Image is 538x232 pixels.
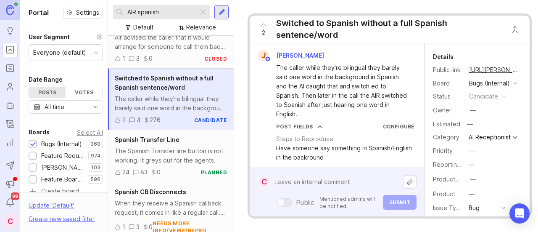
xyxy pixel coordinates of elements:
[3,195,18,210] button: Notifications
[108,69,234,130] a: Switched to Spanish without a full Spanish sentence/wordThe caller while they're bilingual they b...
[115,33,227,51] div: Air advised the caller that it would arrange for someone to call them back who speaks Spanish. Th...
[3,98,18,113] a: Autopilot
[265,56,271,62] img: member badge
[296,197,314,208] div: Public
[470,106,476,115] div: —
[122,54,125,63] div: 1
[29,75,63,85] div: Date Range
[433,106,462,115] div: Owner
[11,192,19,200] span: 99
[433,121,460,127] div: Estimated
[122,222,125,232] div: 1
[194,117,227,124] div: candidate
[33,48,86,57] div: Everyone (default)
[276,123,322,130] button: Post Fields
[3,42,18,57] a: Portal
[29,127,50,137] div: Boards
[115,75,214,91] span: Switched to Spanish without a full Spanish sentence/word
[90,176,100,183] p: 596
[469,146,475,155] div: —
[122,168,129,177] div: 24
[258,50,269,61] div: J
[115,188,186,195] span: Spanish CB Disconnects
[3,158,18,173] button: Send to Autopilot
[383,123,414,130] a: Configure
[276,144,414,162] div: Have someone say something in Spanish/English in the backround
[470,175,476,184] div: —
[433,52,454,62] div: Details
[137,115,140,125] div: 4
[509,203,530,224] div: Open Intercom Messenger
[433,79,462,88] div: Board
[469,79,510,88] div: Bugs (Internal)
[276,17,502,41] div: Switched to Spanish without a full Spanish sentence/word
[29,188,103,196] a: Create board
[140,168,148,177] div: 83
[89,104,103,110] svg: toggle icon
[3,24,18,39] a: Ideas
[467,174,478,185] button: ProductboardID
[63,7,103,19] button: Settings
[469,189,475,199] div: —
[319,195,378,210] p: Mentioned admins will be notified.
[433,133,462,142] div: Category
[204,55,227,62] div: closed
[29,201,74,214] div: Update ' Default '
[29,214,95,224] div: Create new saved filter
[3,61,18,76] a: Roadmaps
[433,92,462,101] div: Status
[433,147,453,154] label: Priority
[29,32,70,42] div: User Segment
[115,136,179,143] span: Spanish Transfer Line
[115,199,227,217] div: When they receive a Spanish callback request, it comes in like a regular call. (ringing and gold ...
[115,147,227,165] div: The Spanish Transfer line button is not working. It greys out for the agents.
[45,102,64,112] div: All time
[127,8,195,17] input: Search...
[90,141,100,147] p: 360
[29,87,66,98] div: Posts
[276,134,333,144] div: Steps to Reproduce
[115,94,227,113] div: The caller while they're bilingual they barely said one word in the background in Spanish and the...
[469,134,511,140] div: AI Receptionist
[259,176,269,187] div: C
[66,87,102,98] div: Votes
[506,21,523,38] button: Close button
[157,168,161,177] div: 0
[3,213,18,229] button: C
[469,203,480,213] div: Bug
[201,169,227,176] div: planned
[467,64,521,75] a: [URL][PERSON_NAME]
[150,115,161,125] div: 276
[91,152,100,159] p: 974
[433,190,455,197] label: Product
[76,8,99,17] span: Settings
[6,5,14,15] img: Canny Home
[469,92,498,101] div: candidate
[41,175,84,184] div: Feature Board Sandbox [DATE]
[136,54,140,63] div: 3
[433,204,464,211] label: Issue Type
[276,52,324,59] span: [PERSON_NAME]
[108,130,234,182] a: Spanish Transfer LineThe Spanish Transfer line button is not working. It greys out for the agents...
[136,222,140,232] div: 3
[464,119,475,130] div: —
[276,123,313,130] div: Post Fields
[433,65,462,75] div: Public link
[41,151,84,160] div: Feature Requests (Internal)
[149,54,153,63] div: 0
[149,222,153,232] div: 0
[91,164,100,171] p: 103
[403,175,417,189] button: Upload file
[3,79,18,94] a: Users
[133,23,153,32] div: Default
[253,50,331,61] a: J[PERSON_NAME]
[3,116,18,131] a: Changelog
[276,166,320,176] div: What happens?
[3,176,18,192] button: Announcements
[433,161,478,168] label: Reporting Team
[29,8,49,18] h1: Portal
[77,130,103,135] div: Select All
[433,176,477,183] label: ProductboardID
